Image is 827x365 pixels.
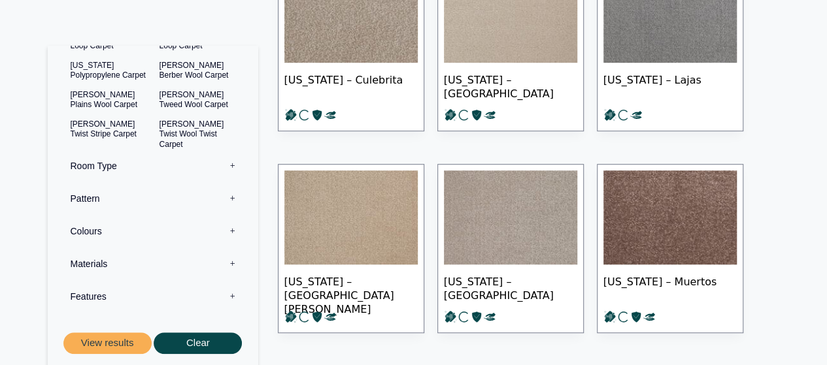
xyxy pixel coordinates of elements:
[58,281,248,313] label: Features
[63,333,152,355] button: View results
[58,248,248,281] label: Materials
[284,63,418,108] span: [US_STATE] – Culebrita
[278,164,424,333] a: [US_STATE] – [GEOGRAPHIC_DATA][PERSON_NAME]
[58,215,248,248] label: Colours
[58,183,248,215] label: Pattern
[597,164,743,333] a: [US_STATE] – Muertos
[603,264,737,310] span: [US_STATE] – Muertos
[437,164,584,333] a: [US_STATE] – [GEOGRAPHIC_DATA]
[284,264,418,310] span: [US_STATE] – [GEOGRAPHIC_DATA][PERSON_NAME]
[444,63,577,108] span: [US_STATE] – [GEOGRAPHIC_DATA]
[154,333,242,355] button: Clear
[603,63,737,108] span: [US_STATE] – Lajas
[58,150,248,183] label: Room Type
[444,264,577,310] span: [US_STATE] – [GEOGRAPHIC_DATA]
